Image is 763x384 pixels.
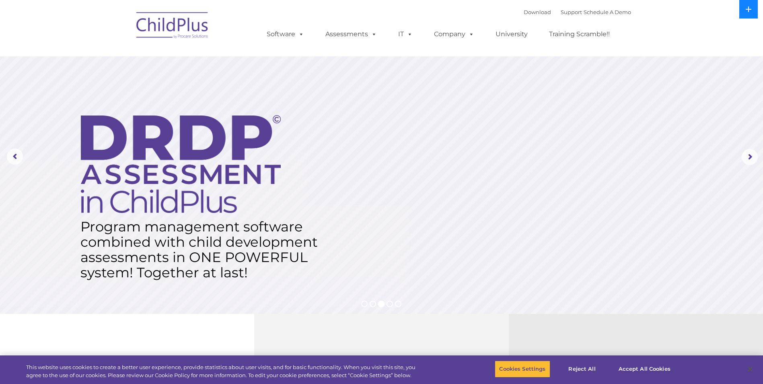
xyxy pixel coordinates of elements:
[584,9,631,15] a: Schedule A Demo
[82,268,179,294] a: Learn More
[487,26,536,42] a: University
[741,360,759,378] button: Close
[541,26,618,42] a: Training Scramble!!
[26,363,420,379] div: This website uses cookies to create a better user experience, provide statistics about user visit...
[317,26,385,42] a: Assessments
[524,9,631,15] font: |
[557,361,607,378] button: Reject All
[259,26,312,42] a: Software
[81,115,281,213] img: DRDP Assessment in ChildPlus
[614,361,675,378] button: Accept All Cookies
[80,219,325,280] rs-layer: Program management software combined with child development assessments in ONE POWERFUL system! T...
[132,6,213,47] img: ChildPlus by Procare Solutions
[390,26,421,42] a: IT
[495,361,550,378] button: Cookies Settings
[561,9,582,15] a: Support
[112,86,146,92] span: Phone number
[524,9,551,15] a: Download
[112,53,136,59] span: Last name
[426,26,482,42] a: Company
